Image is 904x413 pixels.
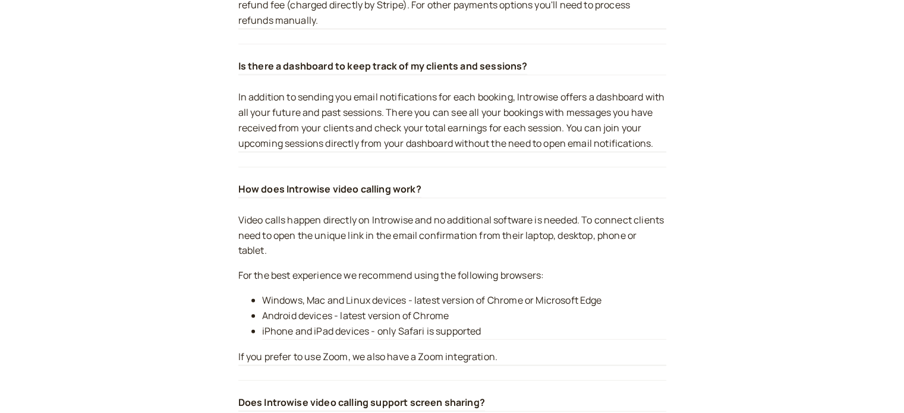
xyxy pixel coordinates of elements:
p: If you prefer to use Zoom, we also have a Zoom integration. [238,349,666,365]
li: iPhone and iPad devices - only Safari is supported [262,324,666,340]
li: Windows, Mac and Linux devices - latest version of Chrome or Microsoft Edge [262,293,666,308]
p: For the best experience we recommend using the following browsers: [238,268,666,283]
li: Android devices - latest version of Chrome [262,308,666,324]
h4: Does Introwise video calling support screen sharing? [238,395,485,411]
a: Is there a dashboard to keep track of my clients and sessions? [238,59,666,75]
h4: How does Introwise video calling work? [238,182,421,198]
a: How does Introwise video calling work? [238,182,666,198]
div: Csevegés widget [845,356,904,413]
p: Video calls happen directly on Introwise and no additional software is needed. To connect clients... [238,213,666,259]
a: Does Introwise video calling support screen sharing? [238,395,666,412]
p: In addition to sending you email notifications for each booking, Introwise offers a dashboard wit... [238,90,666,152]
h4: Is there a dashboard to keep track of my clients and sessions? [238,59,528,75]
iframe: Chat Widget [845,356,904,413]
